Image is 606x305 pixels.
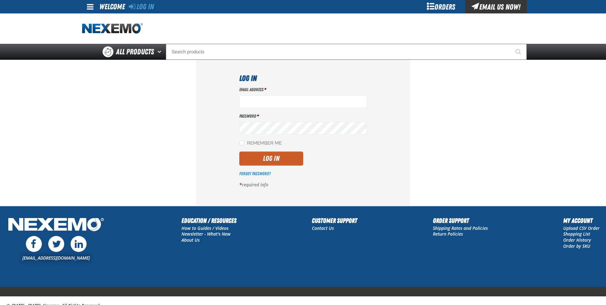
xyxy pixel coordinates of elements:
[239,113,367,119] label: Password
[433,231,463,237] a: Return Policies
[239,140,282,146] label: Remember Me
[239,182,367,188] p: required info
[129,2,154,11] a: Log In
[563,216,600,225] h2: My Account
[239,73,367,84] h1: Log In
[239,87,367,93] label: Email Address
[22,255,90,261] a: [EMAIL_ADDRESS][DOMAIN_NAME]
[433,216,488,225] h2: Order Support
[563,237,591,243] a: Order History
[312,225,334,231] a: Contact Us
[563,243,590,249] a: Order by SKU
[82,23,143,34] a: Home
[116,46,154,58] span: All Products
[6,216,106,235] img: Nexemo Logo
[239,152,303,166] button: Log In
[82,23,143,34] img: Nexemo logo
[181,237,200,243] a: About Us
[239,171,271,176] a: Forgot Password?
[181,231,231,237] a: Newsletter - What's New
[181,216,236,225] h2: Education / Resources
[239,140,244,145] input: Remember Me
[433,225,488,231] a: Shipping Rates and Policies
[563,225,600,231] a: Upload CSV Order
[312,216,357,225] h2: Customer Support
[563,231,590,237] a: Shopping List
[181,225,228,231] a: How to Guides / Videos
[511,44,527,60] button: Start Searching
[155,44,166,60] button: Open All Products pages
[166,44,527,60] input: Search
